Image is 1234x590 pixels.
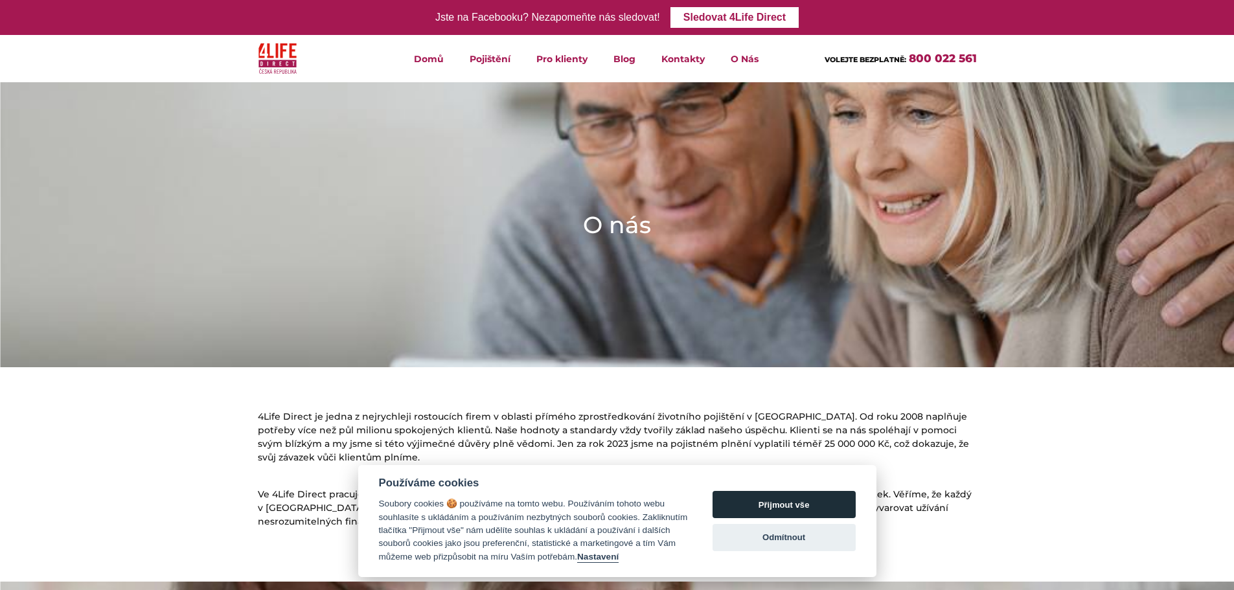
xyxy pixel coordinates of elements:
img: 4Life Direct Česká republika logo [258,40,297,77]
a: Blog [600,35,648,82]
a: 800 022 561 [909,52,977,65]
h1: O nás [583,209,651,241]
div: Soubory cookies 🍪 používáme na tomto webu. Používáním tohoto webu souhlasíte s ukládáním a použív... [379,497,688,563]
a: Kontakty [648,35,718,82]
a: Sledovat 4Life Direct [670,7,799,28]
div: Jste na Facebooku? Nezapomeňte nás sledovat! [435,8,660,27]
a: Domů [401,35,457,82]
button: Přijmout vše [713,491,856,518]
button: Nastavení [577,552,619,563]
p: 4Life Direct je jedna z nejrychleji rostoucích firem v oblasti přímého zprostředkování životního ... [258,410,977,464]
p: Ve 4Life Direct pracujeme s klienty na přímo, což nám umožňuje zachovávat maximální jednoduchost ... [258,488,977,528]
div: Používáme cookies [379,477,688,490]
button: Odmítnout [713,524,856,551]
span: VOLEJTE BEZPLATNĚ: [825,55,906,64]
